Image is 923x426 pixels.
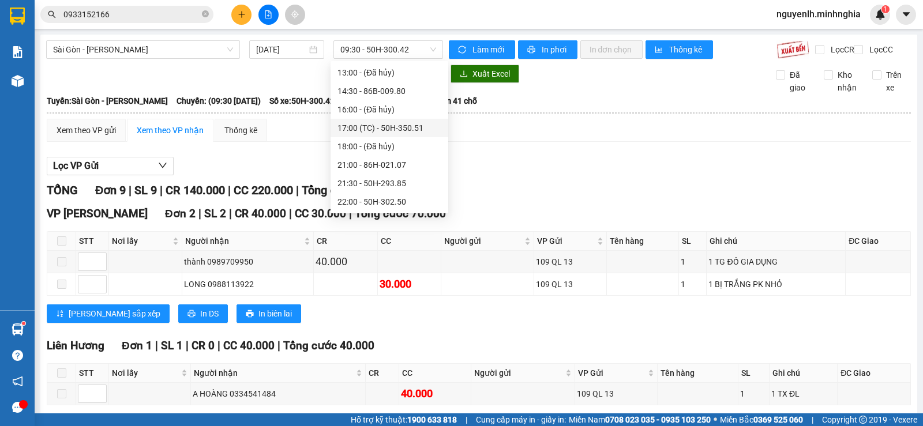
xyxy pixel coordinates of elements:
[401,386,468,402] div: 40.000
[47,183,78,197] span: TỔNG
[466,413,467,426] span: |
[198,207,201,220] span: |
[896,5,916,25] button: caret-down
[283,339,374,352] span: Tổng cước 40.000
[165,207,196,220] span: Đơn 2
[258,5,279,25] button: file-add
[277,339,280,352] span: |
[518,40,577,59] button: printerIn phơi
[376,95,477,107] span: Loại xe: Giường nằm 41 chỗ
[217,339,220,352] span: |
[269,95,335,107] span: Số xe: 50H-300.42
[223,339,275,352] span: CC 40.000
[47,339,104,352] span: Liên Hương
[771,387,835,400] div: 1 TX ĐL
[826,43,856,56] span: Lọc CR
[264,10,272,18] span: file-add
[185,235,302,247] span: Người nhận
[178,304,228,323] button: printerIn DS
[184,255,312,268] div: thành 0989709950
[193,387,363,400] div: A HOÀNG 0334541484
[155,339,158,352] span: |
[231,5,252,25] button: plus
[291,10,299,18] span: aim
[859,416,867,424] span: copyright
[449,40,515,59] button: syncLàm mới
[202,9,209,20] span: close-circle
[720,413,803,426] span: Miền Bắc
[289,207,292,220] span: |
[355,207,446,220] span: Tổng cước 70.000
[451,65,519,83] button: downloadXuất Excel
[846,232,911,251] th: ĐC Giao
[204,207,226,220] span: SL 2
[655,46,665,55] span: bar-chart
[129,183,132,197] span: |
[669,43,704,56] span: Thống kê
[192,339,215,352] span: CR 0
[295,207,346,220] span: CC 30.000
[134,183,157,197] span: SL 9
[460,70,468,79] span: download
[258,307,292,320] span: In biên lai
[47,96,168,105] b: Tuyến: Sài Gòn - [PERSON_NAME]
[776,40,809,59] img: 9k=
[542,43,568,56] span: In phơi
[569,413,711,426] span: Miền Nam
[340,41,436,58] span: 09:30 - 50H-300.42
[658,364,738,383] th: Tên hàng
[57,124,116,137] div: Xem theo VP gửi
[714,417,717,422] span: ⚪️
[256,43,307,56] input: 15/09/2025
[646,40,713,59] button: bar-chartThống kê
[234,183,293,197] span: CC 220.000
[812,413,813,426] span: |
[407,415,457,424] strong: 1900 633 818
[202,10,209,17] span: close-circle
[238,10,246,18] span: plus
[708,278,843,291] div: 1 BỊ TRẮNG PK NHỎ
[753,415,803,424] strong: 0369 525 060
[47,207,148,220] span: VP [PERSON_NAME]
[785,69,815,94] span: Đã giao
[112,235,170,247] span: Nơi lấy
[380,276,440,292] div: 30.000
[580,40,643,59] button: In đơn chọn
[12,75,24,87] img: warehouse-icon
[472,43,506,56] span: Làm mới
[738,364,770,383] th: SL
[47,157,174,175] button: Lọc VP Gửi
[679,232,707,251] th: SL
[575,383,657,405] td: 109 QL 13
[186,339,189,352] span: |
[681,255,704,268] div: 1
[137,124,204,137] div: Xem theo VP nhận
[76,232,109,251] th: STT
[12,376,23,387] span: notification
[177,95,261,107] span: Chuyến: (09:30 [DATE])
[767,7,870,21] span: nguyenlh.minhnghia
[53,159,99,173] span: Lọc VP Gửi
[578,367,645,379] span: VP Gửi
[472,67,510,80] span: Xuất Excel
[875,9,886,20] img: icon-new-feature
[53,41,233,58] span: Sài Gòn - Phan Rí
[224,124,257,137] div: Thống kê
[22,322,25,325] sup: 1
[200,307,219,320] span: In DS
[537,235,595,247] span: VP Gửi
[343,95,367,107] span: Tài xế:
[166,183,225,197] span: CR 140.000
[901,9,911,20] span: caret-down
[349,207,352,220] span: |
[770,364,838,383] th: Ghi chú
[883,5,887,13] span: 1
[47,304,170,323] button: sort-ascending[PERSON_NAME] sắp xếp
[56,310,64,319] span: sort-ascending
[48,10,56,18] span: search
[681,278,704,291] div: 1
[605,415,711,424] strong: 0708 023 035 - 0935 103 250
[534,273,607,296] td: 109 QL 13
[12,323,24,335] img: warehouse-icon
[476,413,566,426] span: Cung cấp máy in - giấy in:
